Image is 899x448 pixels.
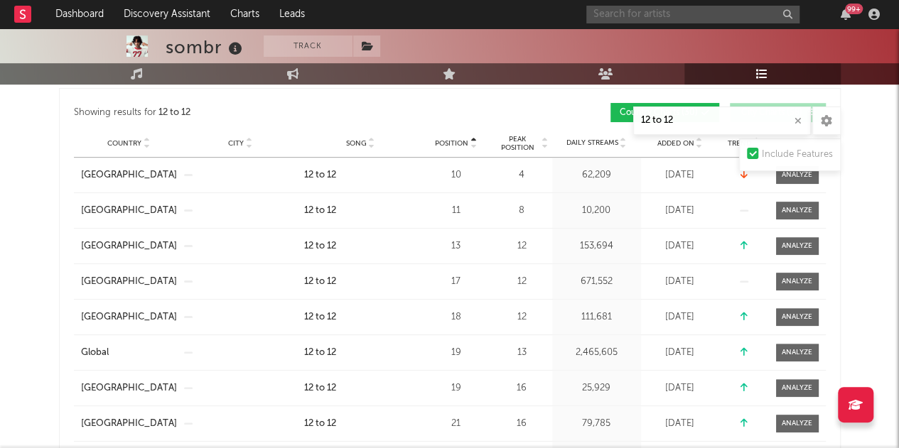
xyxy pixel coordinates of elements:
[841,9,851,20] button: 99+
[610,103,719,122] button: Country Charts(30)
[81,346,177,360] a: Global
[424,310,488,324] div: 18
[435,139,468,148] span: Position
[495,417,549,431] div: 16
[657,139,694,148] span: Added On
[424,417,488,431] div: 21
[495,239,549,253] div: 12
[495,346,549,360] div: 13
[304,275,417,289] a: 12 to 12
[728,139,751,148] span: Trend
[346,139,367,148] span: Song
[556,381,637,395] div: 25,929
[304,310,417,324] a: 12 to 12
[556,168,637,182] div: 62,209
[304,204,417,218] a: 12 to 12
[81,381,177,395] a: [GEOGRAPHIC_DATA]
[304,381,336,395] div: 12 to 12
[264,35,352,57] button: Track
[81,310,177,324] a: [GEOGRAPHIC_DATA]
[107,139,141,148] span: Country
[645,275,716,289] div: [DATE]
[495,381,549,395] div: 16
[495,135,540,152] span: Peak Position
[556,310,637,324] div: 111,681
[645,346,716,360] div: [DATE]
[81,275,177,289] a: [GEOGRAPHIC_DATA]
[645,204,716,218] div: [DATE]
[556,204,637,218] div: 10,200
[762,146,833,163] div: Include Features
[424,346,488,360] div: 19
[556,275,637,289] div: 671,552
[620,109,698,117] span: Country Charts ( 30 )
[645,239,716,253] div: [DATE]
[304,346,417,360] a: 12 to 12
[304,417,336,431] div: 12 to 12
[304,275,336,289] div: 12 to 12
[495,310,549,324] div: 12
[730,103,826,122] button: City Charts(58)
[304,239,417,253] a: 12 to 12
[74,103,450,122] div: Showing results for
[304,168,417,182] a: 12 to 12
[81,417,177,431] a: [GEOGRAPHIC_DATA]
[556,239,637,253] div: 153,694
[158,104,190,121] div: 12 to 12
[304,346,336,360] div: 12 to 12
[424,381,488,395] div: 19
[304,310,336,324] div: 12 to 12
[166,35,246,59] div: sombr
[645,310,716,324] div: [DATE]
[556,417,637,431] div: 79,785
[304,239,336,253] div: 12 to 12
[566,138,618,148] span: Daily Streams
[645,381,716,395] div: [DATE]
[424,168,488,182] div: 10
[633,106,811,135] input: Search Playlists/Charts
[845,4,863,14] div: 99 +
[495,275,549,289] div: 12
[81,204,177,218] a: [GEOGRAPHIC_DATA]
[81,346,109,360] div: Global
[495,168,549,182] div: 4
[645,417,716,431] div: [DATE]
[424,239,488,253] div: 13
[424,204,488,218] div: 11
[304,417,417,431] a: 12 to 12
[81,168,177,182] a: [GEOGRAPHIC_DATA]
[556,346,637,360] div: 2,465,605
[586,6,800,23] input: Search for artists
[228,139,244,148] span: City
[304,204,336,218] div: 12 to 12
[495,204,549,218] div: 8
[304,381,417,395] a: 12 to 12
[424,275,488,289] div: 17
[304,168,336,182] div: 12 to 12
[81,239,177,253] a: [GEOGRAPHIC_DATA]
[645,168,716,182] div: [DATE]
